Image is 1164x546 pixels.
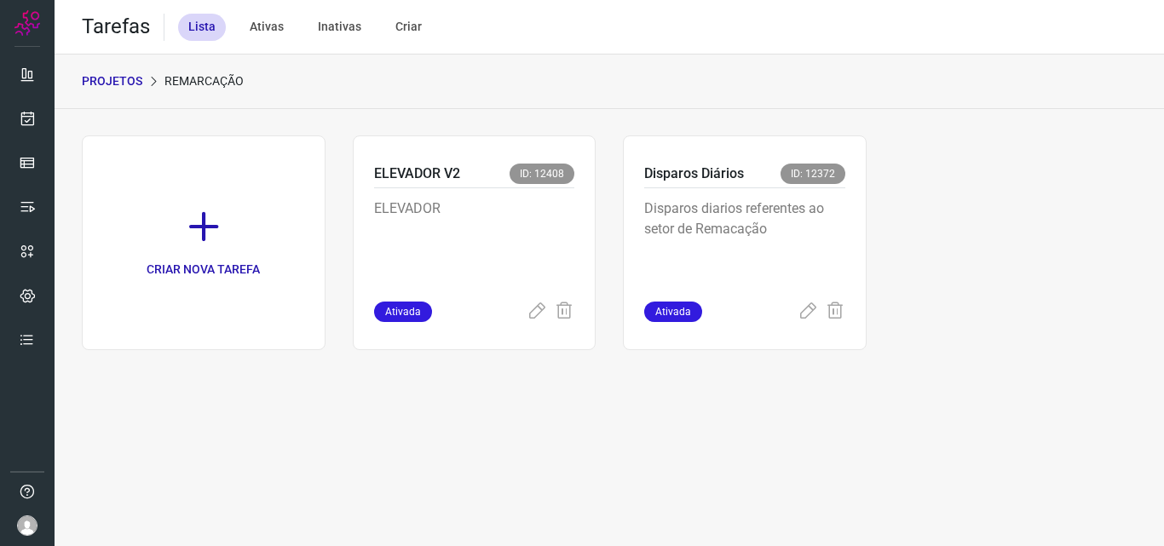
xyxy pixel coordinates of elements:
span: Ativada [374,302,432,322]
div: Lista [178,14,226,41]
div: Criar [385,14,432,41]
p: Disparos diarios referentes ao setor de Remacação [644,198,845,284]
p: Disparos Diários [644,164,744,184]
span: ID: 12372 [781,164,845,184]
div: Ativas [239,14,294,41]
div: Inativas [308,14,372,41]
p: Remarcação [164,72,244,90]
p: PROJETOS [82,72,142,90]
p: ELEVADOR V2 [374,164,460,184]
img: Logo [14,10,40,36]
span: ID: 12408 [510,164,574,184]
p: ELEVADOR [374,198,575,284]
p: CRIAR NOVA TAREFA [147,261,260,279]
a: CRIAR NOVA TAREFA [82,135,326,350]
img: avatar-user-boy.jpg [17,515,37,536]
span: Ativada [644,302,702,322]
h2: Tarefas [82,14,150,39]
